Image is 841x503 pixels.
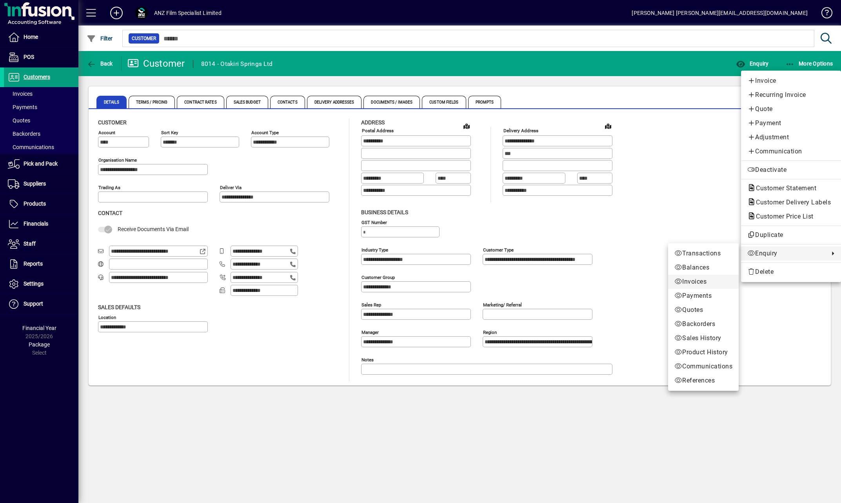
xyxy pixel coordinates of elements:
span: Invoice [747,76,835,86]
span: Adjustment [747,133,835,142]
span: Delete [747,267,835,277]
span: Recurring Invoice [747,90,835,100]
span: Transactions [674,249,732,258]
span: Enquiry [747,249,825,258]
span: Payments [674,291,732,301]
span: Balances [674,263,732,272]
span: Quote [747,104,835,114]
button: Deactivate customer [741,163,841,177]
span: Payment [747,118,835,128]
span: Customer Delivery Labels [747,199,835,206]
span: Product History [674,348,732,357]
span: Backorders [674,319,732,329]
span: Deactivate [747,165,835,175]
span: Invoices [674,277,732,286]
span: Customer Price List [747,213,817,220]
span: Communication [747,147,835,156]
span: Quotes [674,305,732,315]
span: Sales History [674,334,732,343]
span: Duplicate [747,230,835,240]
span: Communications [674,362,732,371]
span: Customer Statement [747,184,820,192]
span: References [674,376,732,385]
